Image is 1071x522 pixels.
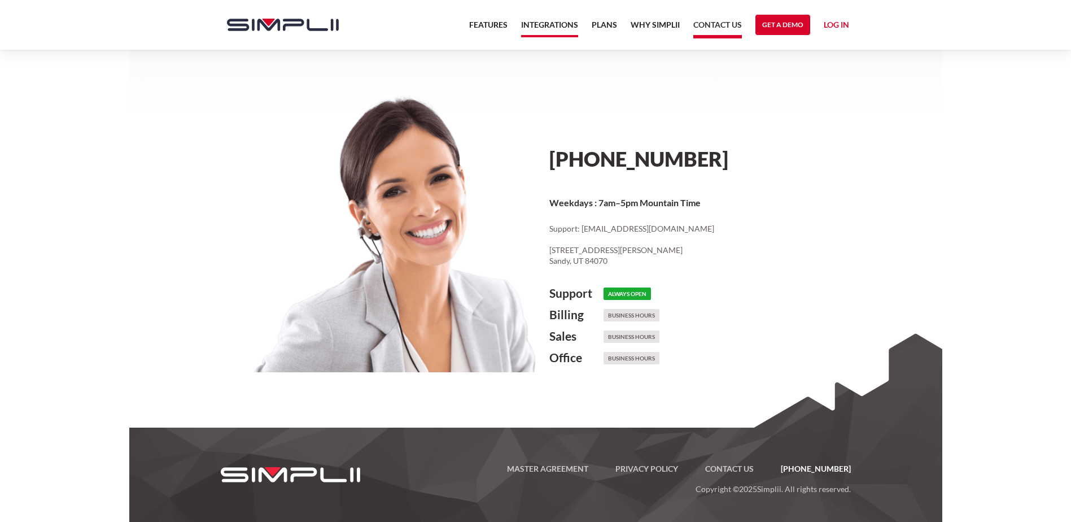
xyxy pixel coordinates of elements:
a: Contact US [692,462,767,476]
a: Features [469,18,508,38]
a: [PHONE_NUMBER] [767,462,851,476]
h4: Billing [549,308,604,321]
a: Contact US [693,18,742,38]
h4: Support [549,286,604,300]
a: Plans [592,18,617,38]
h6: Business Hours [604,352,659,364]
a: Integrations [521,18,578,37]
h6: Business Hours [604,309,659,321]
span: 2025 [739,484,757,494]
h6: Always Open [604,288,651,300]
p: Copyright © Simplii. All rights reserved. [381,476,851,496]
a: Why Simplii [631,18,680,38]
a: Get a Demo [755,15,810,35]
a: [PHONE_NUMBER] [549,146,728,171]
p: Support: [EMAIL_ADDRESS][DOMAIN_NAME] ‍ [STREET_ADDRESS][PERSON_NAME] Sandy, UT 84070 [549,223,856,267]
h4: Sales [549,329,604,343]
strong: Weekdays : 7am–5pm Mountain Time [549,197,701,208]
h6: Business Hours [604,330,659,343]
a: Log in [824,18,849,35]
a: Master Agreement [493,462,602,476]
img: Simplii [227,19,339,31]
a: Privacy Policy [602,462,692,476]
h4: Office [549,351,604,364]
